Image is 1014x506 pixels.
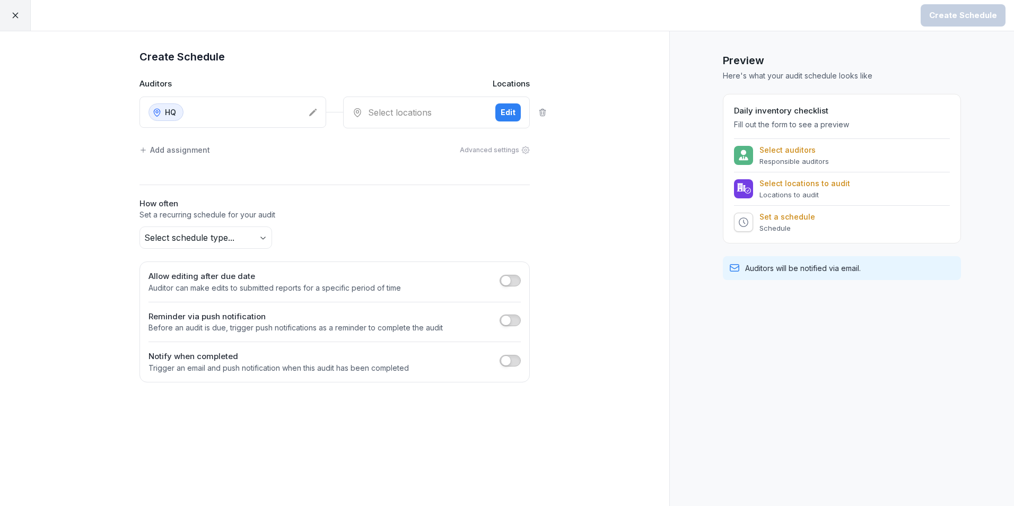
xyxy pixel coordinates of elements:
div: Edit [501,107,515,118]
p: Locations [493,78,530,90]
p: Select auditors [759,145,829,155]
p: Set a recurring schedule for your audit [139,210,530,220]
h1: Preview [723,53,961,68]
h2: How often [139,198,530,210]
button: Edit [495,103,521,121]
p: Select locations to audit [759,179,850,188]
p: Trigger an email and push notification when this audit has been completed [148,363,409,373]
p: Auditors [139,78,172,90]
div: Add assignment [139,144,210,155]
p: Fill out the form to see a preview [734,119,950,130]
button: Create Schedule [921,4,1006,27]
p: Before an audit is due, trigger push notifications as a reminder to complete the audit [148,322,443,333]
p: Auditors will be notified via email. [745,263,861,274]
p: Set a schedule [759,212,815,222]
h2: Allow editing after due date [148,271,401,283]
p: HQ [165,107,176,118]
h2: Notify when completed [148,351,409,363]
div: Advanced settings [460,145,530,155]
p: Locations to audit [759,190,850,199]
div: Select locations [352,106,487,119]
div: Create Schedule [929,10,997,21]
h2: Reminder via push notification [148,311,443,323]
h2: Daily inventory checklist [734,105,950,117]
p: Auditor can make edits to submitted reports for a specific period of time [148,283,401,293]
p: Here's what your audit schedule looks like [723,71,961,81]
p: Schedule [759,224,815,232]
h1: Create Schedule [139,48,530,65]
p: Responsible auditors [759,157,829,165]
